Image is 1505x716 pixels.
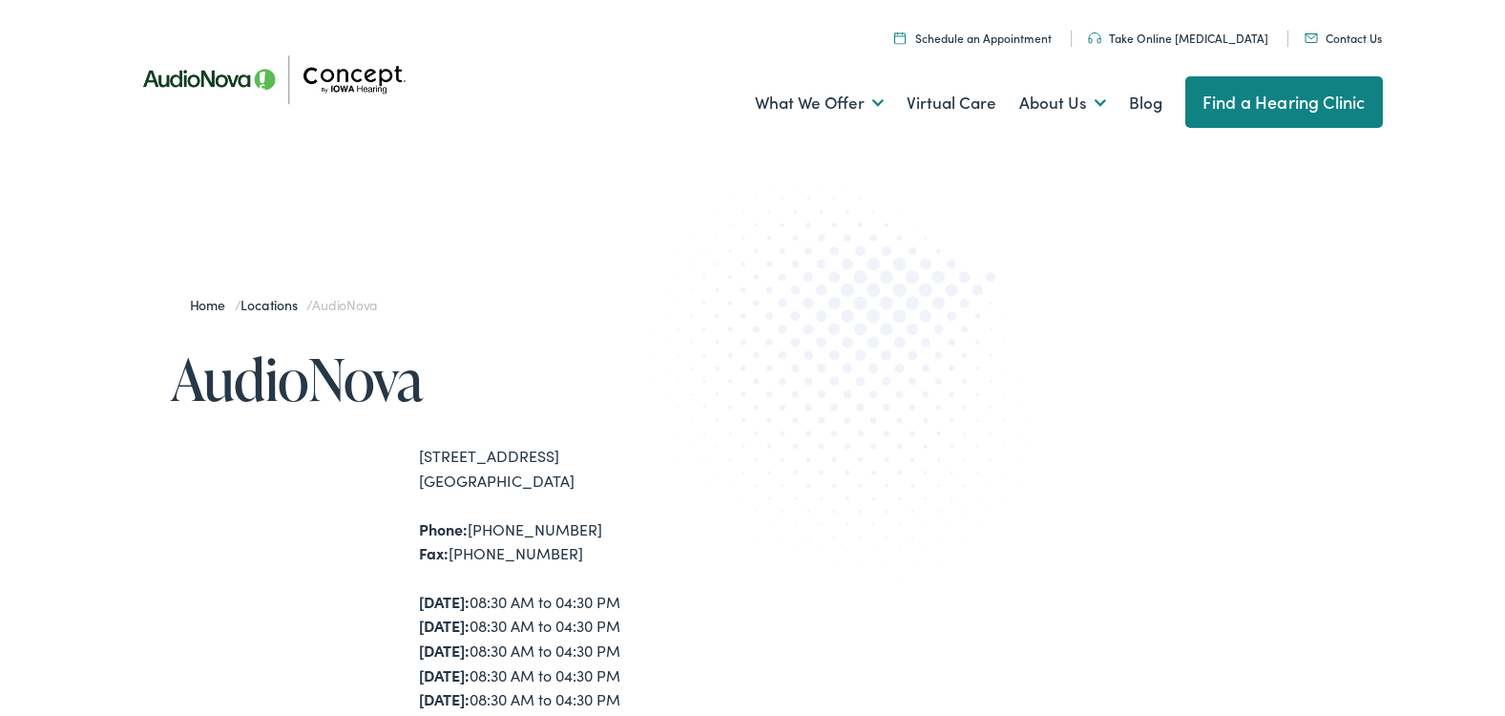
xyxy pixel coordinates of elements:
[419,664,470,685] strong: [DATE]:
[1305,33,1318,43] img: utility icon
[1088,32,1101,44] img: utility icon
[1305,30,1382,46] a: Contact Us
[1185,76,1383,128] a: Find a Hearing Clinic
[171,347,753,411] h1: AudioNova
[755,68,884,138] a: What We Offer
[419,444,753,493] div: [STREET_ADDRESS] [GEOGRAPHIC_DATA]
[907,68,996,138] a: Virtual Care
[240,295,306,314] a: Locations
[1019,68,1106,138] a: About Us
[312,295,377,314] span: AudioNova
[894,32,906,44] img: A calendar icon to schedule an appointment at Concept by Iowa Hearing.
[419,688,470,709] strong: [DATE]:
[419,517,753,566] div: [PHONE_NUMBER] [PHONE_NUMBER]
[190,295,235,314] a: Home
[190,295,378,314] span: / /
[894,30,1052,46] a: Schedule an Appointment
[419,518,468,539] strong: Phone:
[419,542,449,563] strong: Fax:
[1088,30,1268,46] a: Take Online [MEDICAL_DATA]
[1129,68,1162,138] a: Blog
[419,640,470,661] strong: [DATE]:
[419,591,470,612] strong: [DATE]:
[419,615,470,636] strong: [DATE]:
